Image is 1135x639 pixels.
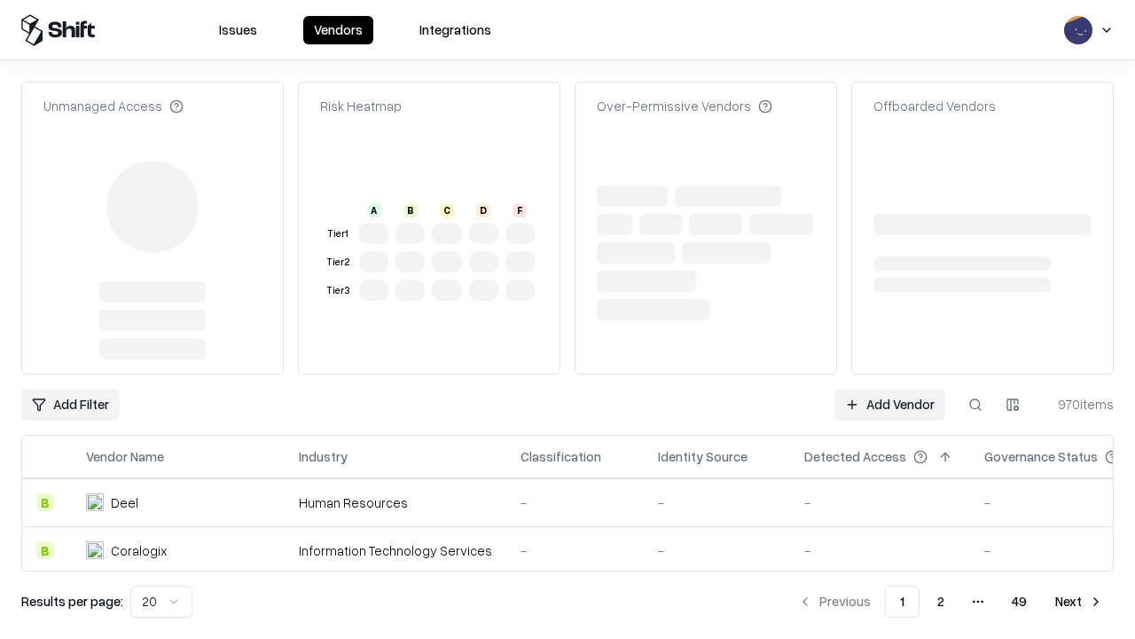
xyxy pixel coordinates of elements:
div: B [36,493,54,511]
div: Human Resources [299,493,492,512]
button: Issues [208,16,268,44]
div: D [476,203,490,217]
div: Governance Status [984,447,1098,466]
div: Over-Permissive Vendors [597,97,772,115]
div: Detected Access [804,447,906,466]
img: Coralogix [86,541,104,559]
button: 1 [885,586,920,618]
div: Industry [299,447,348,466]
div: Vendor Name [86,447,164,466]
div: 970 items [1043,395,1114,414]
button: Vendors [303,16,373,44]
button: Next [1045,586,1114,618]
div: C [440,203,454,217]
div: Tier 2 [324,255,352,270]
div: - [658,493,776,512]
div: Offboarded Vendors [873,97,996,115]
nav: pagination [787,586,1114,618]
div: Coralogix [111,541,167,560]
div: Tier 3 [324,283,352,298]
div: B [403,203,418,217]
a: Add Vendor [834,389,945,421]
div: Risk Heatmap [320,97,402,115]
div: Information Technology Services [299,541,492,560]
div: B [36,541,54,559]
div: Classification [521,447,601,466]
div: - [804,541,956,560]
button: 2 [923,586,959,618]
div: A [367,203,381,217]
div: Tier 1 [324,226,352,241]
div: - [521,541,630,560]
button: Integrations [409,16,502,44]
img: Deel [86,493,104,511]
button: Add Filter [21,389,120,421]
div: - [521,493,630,512]
div: Deel [111,493,138,512]
button: 49 [998,586,1041,618]
div: - [804,493,956,512]
div: - [658,541,776,560]
div: F [513,203,527,217]
div: Identity Source [658,447,748,466]
p: Results per page: [21,592,123,611]
div: Unmanaged Access [43,97,184,115]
